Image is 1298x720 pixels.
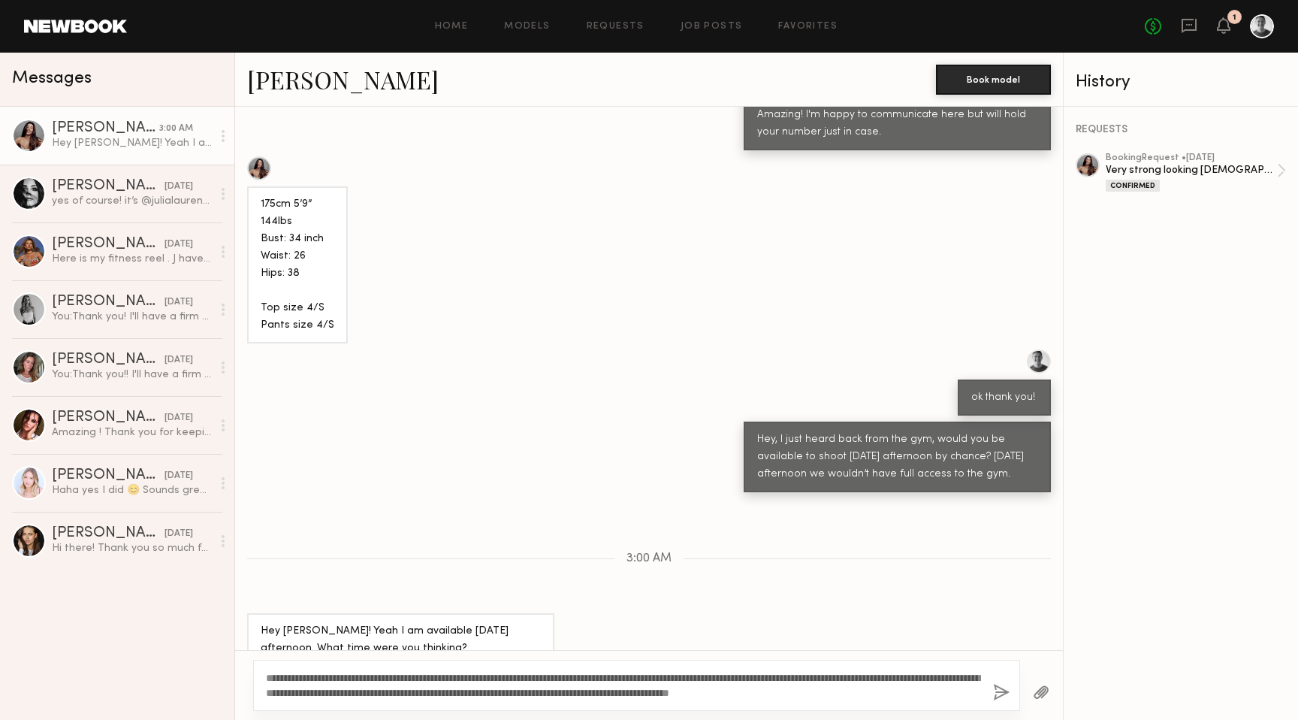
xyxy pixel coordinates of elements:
[1106,153,1277,163] div: booking Request • [DATE]
[52,368,212,382] div: You: Thank you!! I'll have a firm answer from my client [DATE]
[504,22,550,32] a: Models
[261,196,334,334] div: 175cm 5’9” 144lbs Bust: 34 inch Waist: 26 Hips: 38 Top size 4/S Pants size 4/S
[1106,163,1277,177] div: Very strong looking [DEMOGRAPHIC_DATA] for fitness shoot [DEMOGRAPHIC_DATA]
[52,295,165,310] div: [PERSON_NAME]
[1233,14,1236,22] div: 1
[247,63,439,95] a: [PERSON_NAME]
[1076,74,1286,91] div: History
[52,252,212,266] div: Here is my fitness reel . J have a new one too. I was shooting for LA FITNESS and other gyms too!
[159,122,193,136] div: 3:00 AM
[52,179,165,194] div: [PERSON_NAME]
[52,352,165,368] div: [PERSON_NAME]
[52,483,212,498] div: Haha yes I did 😊 Sounds great thank you!
[778,22,838,32] a: Favorites
[1106,153,1286,192] a: bookingRequest •[DATE]Very strong looking [DEMOGRAPHIC_DATA] for fitness shoot [DEMOGRAPHIC_DATA]...
[52,310,212,324] div: You: Thank you! I'll have a firm answer by [DATE]
[165,180,193,194] div: [DATE]
[165,411,193,425] div: [DATE]
[52,121,159,136] div: [PERSON_NAME]
[52,194,212,208] div: yes of course! it’s @julialaurenmccallum
[52,410,165,425] div: [PERSON_NAME]
[165,353,193,368] div: [DATE]
[1076,125,1286,135] div: REQUESTS
[52,136,212,150] div: Hey [PERSON_NAME]! Yeah I am available [DATE] afternoon. What time were you thinking?
[165,469,193,483] div: [DATE]
[165,237,193,252] div: [DATE]
[52,425,212,440] div: Amazing ! Thank you for keeping me in the loop :)
[12,70,92,87] span: Messages
[757,431,1037,483] div: Hey, I just heard back from the gym, would you be available to shoot [DATE] afternoon by chance? ...
[52,237,165,252] div: [PERSON_NAME]
[1106,180,1160,192] div: Confirmed
[681,22,743,32] a: Job Posts
[261,623,541,658] div: Hey [PERSON_NAME]! Yeah I am available [DATE] afternoon. What time were you thinking?
[52,541,212,555] div: Hi there! Thank you so much for taking an interest in me for this shoot! My instagram is @MarleeM...
[165,295,193,310] div: [DATE]
[626,552,672,565] span: 3:00 AM
[971,389,1037,407] div: ok thank you!
[52,526,165,541] div: [PERSON_NAME]
[165,527,193,541] div: [DATE]
[936,65,1051,95] button: Book model
[936,72,1051,85] a: Book model
[757,72,1037,141] div: Can you please send [DATE] so that I can get clothing shipped to me this week? Amazing! I'm happy...
[52,468,165,483] div: [PERSON_NAME]
[435,22,469,32] a: Home
[587,22,644,32] a: Requests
